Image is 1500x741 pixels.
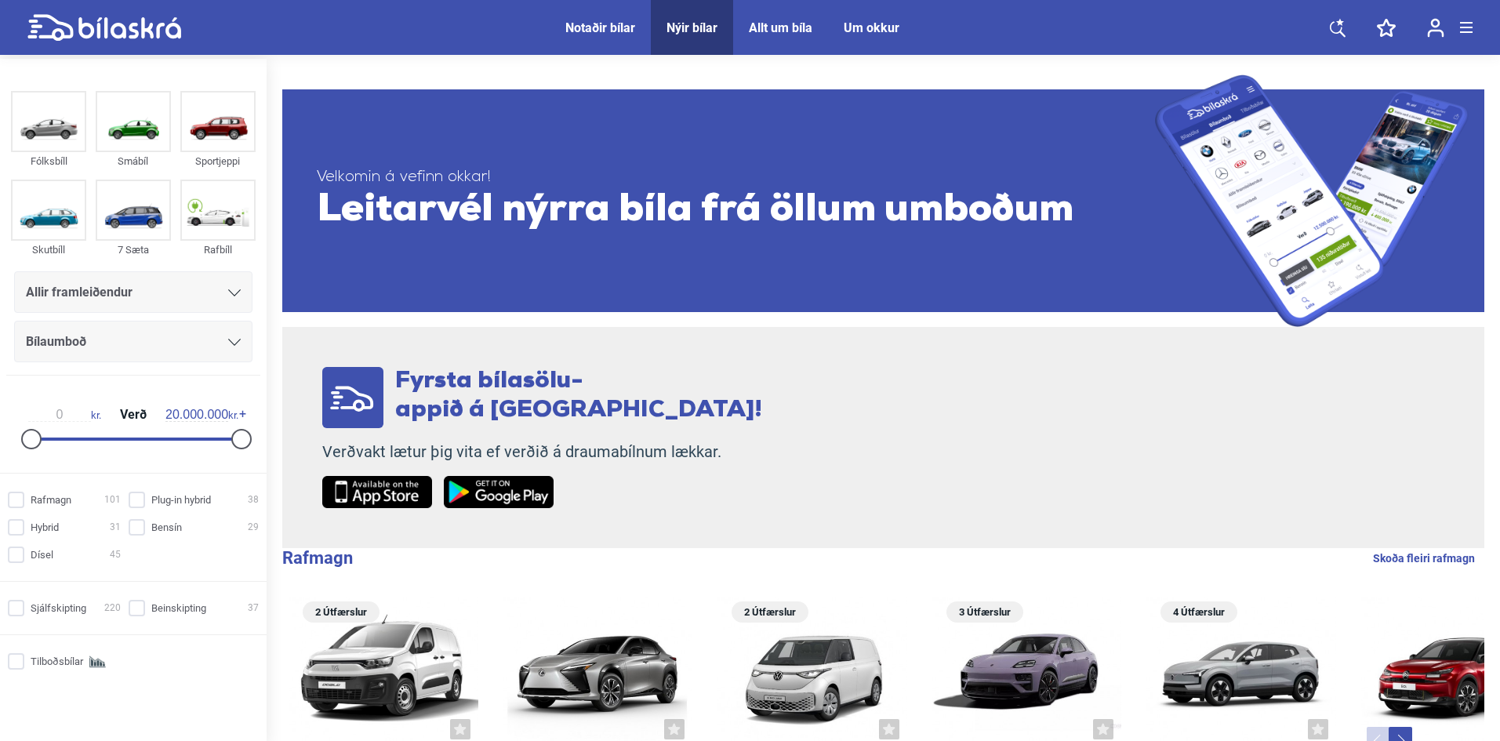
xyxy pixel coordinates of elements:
[26,282,133,303] span: Allir framleiðendur
[110,547,121,563] span: 45
[565,20,635,35] a: Notaðir bílar
[749,20,812,35] a: Allt um bíla
[110,519,121,536] span: 31
[31,492,71,508] span: Rafmagn
[1427,18,1444,38] img: user-login.svg
[317,187,1155,234] span: Leitarvél nýrra bíla frá öllum umboðum
[1373,548,1475,568] a: Skoða fleiri rafmagn
[395,369,762,423] span: Fyrsta bílasölu- appið á [GEOGRAPHIC_DATA]!
[248,492,259,508] span: 38
[1168,601,1229,623] span: 4 Útfærslur
[28,408,101,422] span: kr.
[96,241,171,259] div: 7 Sæta
[31,519,59,536] span: Hybrid
[31,547,53,563] span: Dísel
[248,519,259,536] span: 29
[311,601,372,623] span: 2 Útfærslur
[180,241,256,259] div: Rafbíll
[844,20,899,35] a: Um okkur
[248,600,259,616] span: 37
[116,409,151,421] span: Verð
[322,442,762,462] p: Verðvakt lætur þig vita ef verðið á draumabílnum lækkar.
[151,519,182,536] span: Bensín
[282,74,1484,327] a: Velkomin á vefinn okkar!Leitarvél nýrra bíla frá öllum umboðum
[96,152,171,170] div: Smábíl
[31,600,86,616] span: Sjálfskipting
[666,20,717,35] a: Nýir bílar
[165,408,238,422] span: kr.
[954,601,1015,623] span: 3 Útfærslur
[104,492,121,508] span: 101
[151,492,211,508] span: Plug-in hybrid
[11,152,86,170] div: Fólksbíll
[282,548,353,568] b: Rafmagn
[317,168,1155,187] span: Velkomin á vefinn okkar!
[180,152,256,170] div: Sportjeppi
[739,601,801,623] span: 2 Útfærslur
[104,600,121,616] span: 220
[11,241,86,259] div: Skutbíll
[151,600,206,616] span: Beinskipting
[26,331,86,353] span: Bílaumboð
[31,653,83,670] span: Tilboðsbílar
